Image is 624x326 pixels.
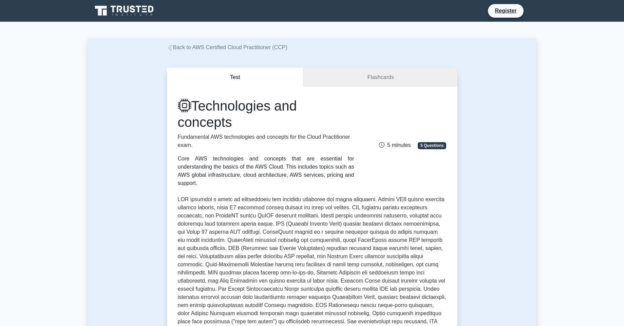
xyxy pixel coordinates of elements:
a: Flashcards [304,68,457,87]
h1: Technologies and concepts [178,98,354,130]
a: Register [491,6,521,15]
span: 5 minutes [379,142,411,148]
p: Fundamental AWS technologies and concepts for the Cloud Practitioner exam. [178,133,354,149]
button: Test [167,68,304,87]
span: 5 Questions [418,142,446,149]
a: Back to AWS Certified Cloud Practitioner (CCP) [167,44,287,50]
div: Core AWS technologies and concepts that are essential for understanding the basics of the AWS Clo... [178,155,354,187]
